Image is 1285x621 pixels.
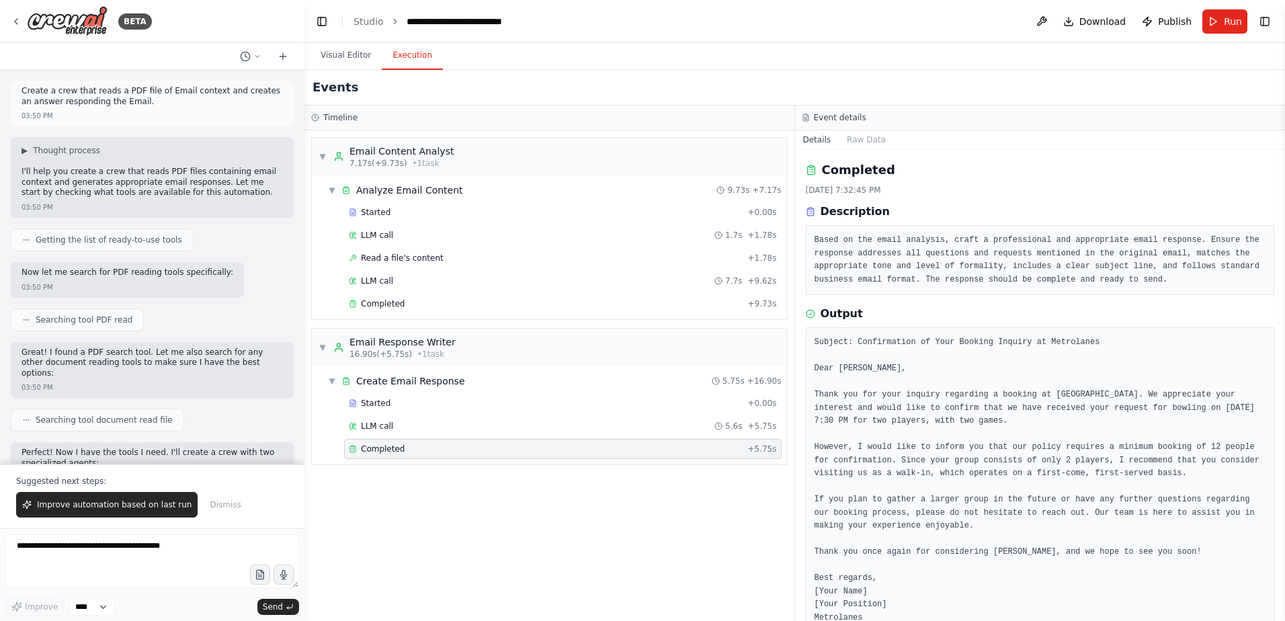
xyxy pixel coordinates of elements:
[354,15,502,28] nav: breadcrumb
[328,376,336,386] span: ▼
[1224,15,1242,28] span: Run
[747,444,776,454] span: + 5.75s
[356,374,465,388] div: Create Email Response
[747,298,776,309] span: + 9.73s
[814,112,866,123] h3: Event details
[25,602,58,612] span: Improve
[821,204,890,220] h3: Description
[22,202,53,212] div: 03:50 PM
[725,421,742,431] span: 5.6s
[263,602,283,612] span: Send
[356,183,463,197] div: Analyze Email Content
[725,230,742,241] span: 1.7s
[725,276,742,286] span: 7.7s
[22,448,283,468] p: Perfect! Now I have the tools I need. I'll create a crew with two specialized agents:
[16,492,198,517] button: Improve automation based on last run
[22,145,28,156] span: ▶
[382,42,443,70] button: Execution
[722,376,745,386] span: 5.75s
[22,145,100,156] button: ▶Thought process
[821,306,863,322] h3: Output
[22,111,53,121] div: 03:50 PM
[22,86,283,107] p: Create a crew that reads a PDF file of Email context and creates an answer responding the Email.
[203,492,247,517] button: Dismiss
[235,48,267,65] button: Switch to previous chat
[361,298,405,309] span: Completed
[747,276,776,286] span: + 9.62s
[33,145,100,156] span: Thought process
[36,235,182,245] span: Getting the list of ready-to-use tools
[310,42,382,70] button: Visual Editor
[795,130,839,149] button: Details
[27,6,108,36] img: Logo
[361,253,444,263] span: Read a file's content
[1202,9,1247,34] button: Run
[22,282,53,292] div: 03:50 PM
[22,347,283,379] p: Great! I found a PDF search tool. Let me also search for any other document reading tools to make...
[22,167,283,198] p: I'll help you create a crew that reads PDF files containing email context and generates appropria...
[16,476,288,487] p: Suggested next steps:
[822,161,895,179] h2: Completed
[1058,9,1132,34] button: Download
[313,12,331,31] button: Hide left sidebar
[210,499,241,510] span: Dismiss
[417,349,444,360] span: • 1 task
[361,207,390,218] span: Started
[323,112,358,123] h3: Timeline
[328,185,336,196] span: ▼
[1079,15,1126,28] span: Download
[806,185,1275,196] div: [DATE] 7:32:45 PM
[313,78,358,97] h2: Events
[118,13,152,30] div: BETA
[272,48,294,65] button: Start a new chat
[361,421,393,431] span: LLM call
[747,207,776,218] span: + 0.00s
[361,398,390,409] span: Started
[747,421,776,431] span: + 5.75s
[354,16,384,27] a: Studio
[815,234,1266,286] pre: Based on the email analysis, craft a professional and appropriate email response. Ensure the resp...
[349,158,407,169] span: 7.17s (+9.73s)
[274,565,294,585] button: Click to speak your automation idea
[839,130,894,149] button: Raw Data
[250,565,270,585] button: Upload files
[1158,15,1192,28] span: Publish
[349,335,456,349] div: Email Response Writer
[349,144,454,158] div: Email Content Analyst
[22,382,53,392] div: 03:50 PM
[412,158,439,169] span: • 1 task
[22,267,233,278] p: Now let me search for PDF reading tools specifically:
[747,376,782,386] span: + 16.90s
[747,398,776,409] span: + 0.00s
[1255,12,1274,31] button: Show right sidebar
[36,315,132,325] span: Searching tool PDF read
[361,230,393,241] span: LLM call
[319,342,327,353] span: ▼
[349,349,412,360] span: 16.90s (+5.75s)
[361,276,393,286] span: LLM call
[319,151,327,162] span: ▼
[257,599,299,615] button: Send
[36,415,173,425] span: Searching tool document read file
[361,444,405,454] span: Completed
[727,185,749,196] span: 9.73s
[1136,9,1197,34] button: Publish
[752,185,781,196] span: + 7.17s
[37,499,192,510] span: Improve automation based on last run
[747,230,776,241] span: + 1.78s
[5,598,64,616] button: Improve
[747,253,776,263] span: + 1.78s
